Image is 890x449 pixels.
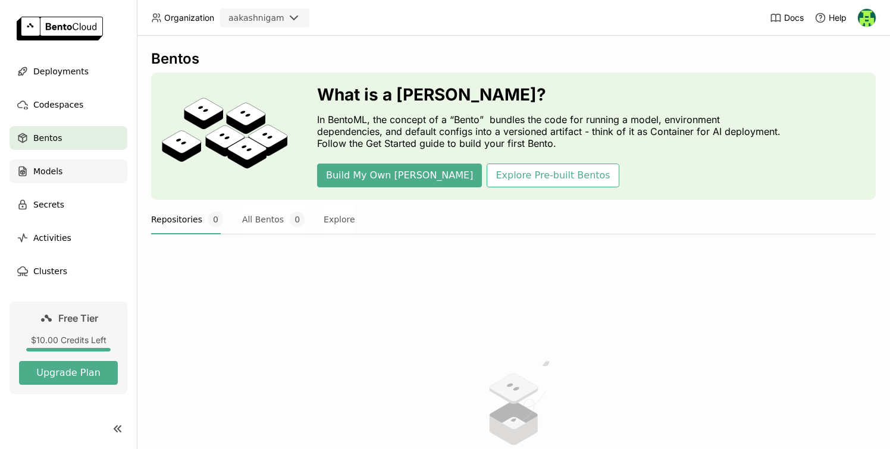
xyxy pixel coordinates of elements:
span: Deployments [33,64,89,79]
span: Clusters [33,264,67,278]
div: Help [814,12,847,24]
div: aakashnigam [228,12,284,24]
img: logo [17,17,103,40]
span: 0 [290,212,305,227]
a: Docs [770,12,804,24]
span: Free Tier [58,312,98,324]
span: Activities [33,231,71,245]
span: Help [829,12,847,23]
a: Codespaces [10,93,127,117]
span: Secrets [33,197,64,212]
span: Docs [784,12,804,23]
h3: What is a [PERSON_NAME]? [317,85,787,104]
button: Build My Own [PERSON_NAME] [317,164,482,187]
div: Bentos [151,50,876,68]
a: Clusters [10,259,127,283]
span: Models [33,164,62,178]
a: Models [10,159,127,183]
a: Secrets [10,193,127,216]
a: Free Tier$10.00 Credits LeftUpgrade Plan [10,302,127,394]
button: All Bentos [242,205,305,234]
span: Codespaces [33,98,83,112]
a: Deployments [10,59,127,83]
a: Bentos [10,126,127,150]
p: In BentoML, the concept of a “Bento” bundles the code for running a model, environment dependenci... [317,114,787,149]
button: Upgrade Plan [19,361,118,385]
span: Organization [164,12,214,23]
div: $10.00 Credits Left [19,335,118,346]
img: cover onboarding [161,97,289,175]
input: Selected aakashnigam. [286,12,287,24]
span: 0 [208,212,223,227]
span: Bentos [33,131,62,145]
img: Aakash Nigam [858,9,876,27]
a: Activities [10,226,127,250]
button: Explore [324,205,355,234]
button: Repositories [151,205,223,234]
button: Explore Pre-built Bentos [487,164,619,187]
img: no results [469,358,558,448]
